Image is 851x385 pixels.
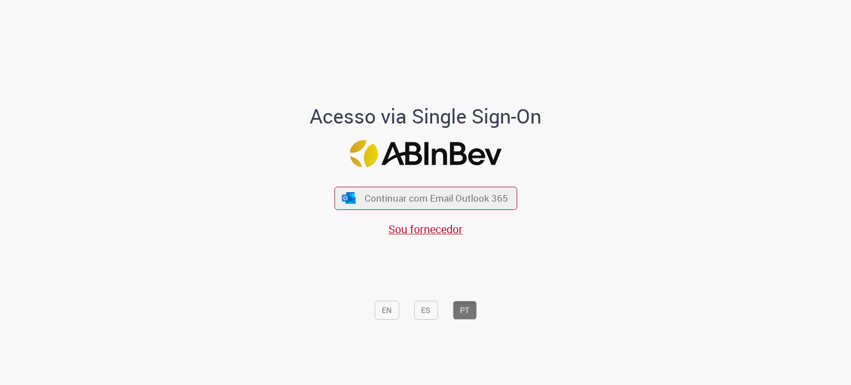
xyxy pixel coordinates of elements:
button: EN [375,301,399,320]
span: Continuar com Email Outlook 365 [365,192,508,204]
img: Logo ABInBev [350,140,501,167]
button: ES [414,301,438,320]
button: ícone Azure/Microsoft 360 Continuar com Email Outlook 365 [334,187,517,209]
button: PT [453,301,476,320]
h1: Acesso via Single Sign-On [272,105,580,127]
img: ícone Azure/Microsoft 360 [341,192,357,204]
a: Sou fornecedor [388,222,463,237]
